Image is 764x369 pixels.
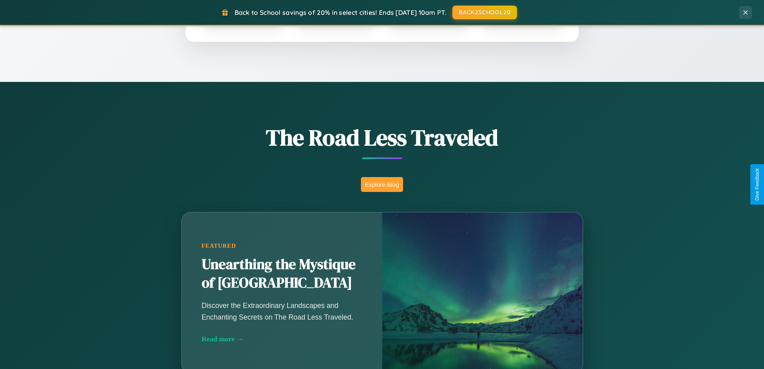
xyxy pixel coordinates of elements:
[202,335,362,343] div: Read more →
[202,300,362,322] p: Discover the Extraordinary Landscapes and Enchanting Secrets on The Road Less Traveled.
[754,168,760,201] div: Give Feedback
[452,6,517,19] button: BACK2SCHOOL20
[235,8,446,16] span: Back to School savings of 20% in select cities! Ends [DATE] 10am PT.
[202,255,362,292] h2: Unearthing the Mystique of [GEOGRAPHIC_DATA]
[202,243,362,249] div: Featured
[142,122,623,153] h1: The Road Less Traveled
[361,177,403,192] button: Explore Blog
